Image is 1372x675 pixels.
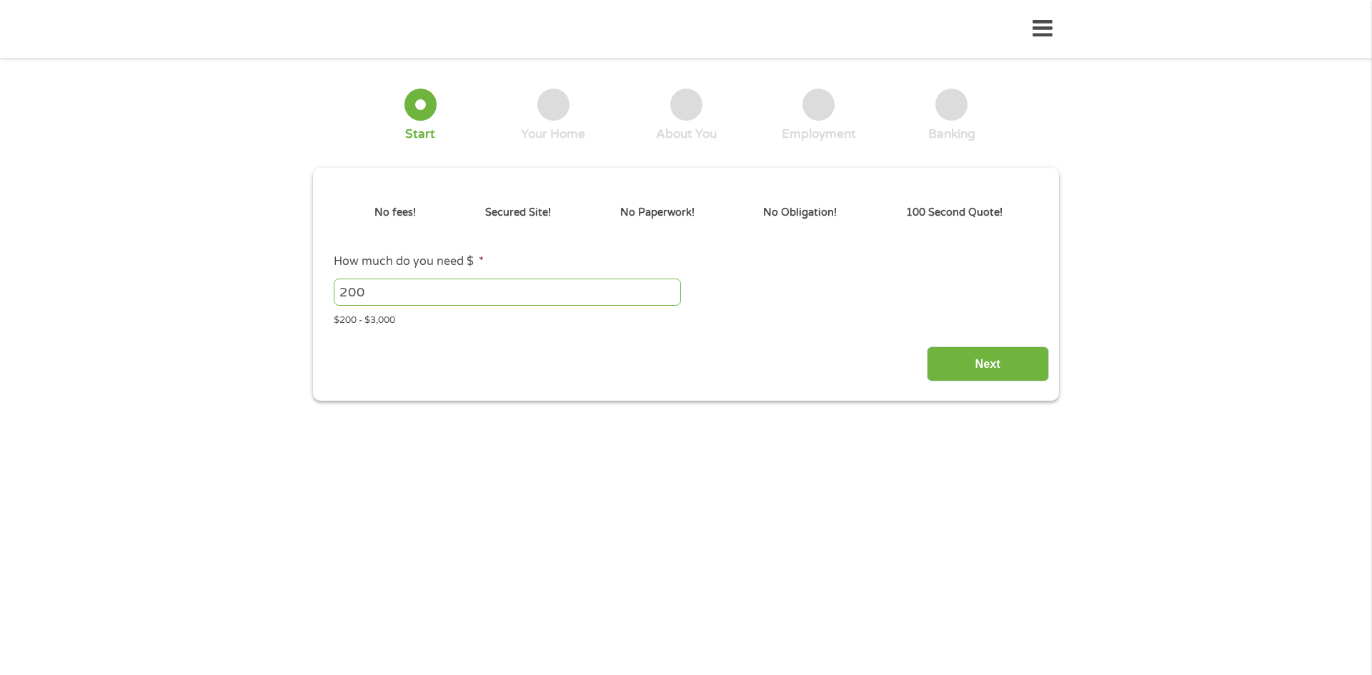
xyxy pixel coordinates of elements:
[928,126,975,142] div: Banking
[334,309,1038,328] div: $200 - $3,000
[374,205,416,221] p: No fees!
[521,126,585,142] div: Your Home
[656,126,717,142] div: About You
[763,205,837,221] p: No Obligation!
[927,346,1049,381] input: Next
[620,205,695,221] p: No Paperwork!
[334,254,484,269] label: How much do you need $
[485,205,551,221] p: Secured Site!
[405,126,435,142] div: Start
[782,126,856,142] div: Employment
[906,205,1003,221] p: 100 Second Quote!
